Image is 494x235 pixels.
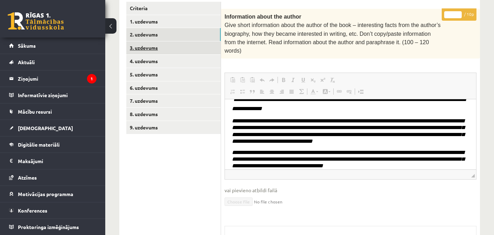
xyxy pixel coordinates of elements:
span: Give short information about the author of the book – interesting facts from the author’s biograp... [225,22,441,54]
a: Вставить разрыв страницы для печати [356,87,366,96]
a: Rīgas 1. Tālmācības vidusskola [8,12,64,30]
i: 1 [87,74,96,83]
a: Вставить из Word [247,75,257,85]
a: 8. uzdevums [126,108,221,121]
a: 6. uzdevums [126,81,221,94]
legend: Ziņojumi [18,70,96,87]
a: Maksājumi [9,153,96,169]
span: Information about the author [225,14,301,20]
a: 3. uzdevums [126,41,221,54]
a: Цвет текста [308,87,320,96]
span: Atzīmes [18,174,37,181]
a: Mācību resursi [9,103,96,120]
a: Informatīvie ziņojumi [9,87,96,103]
a: Цитата [247,87,257,96]
span: Digitālie materiāli [18,141,60,148]
a: Надстрочный индекс [318,75,328,85]
a: По центру [267,87,277,96]
a: Motivācijas programma [9,186,96,202]
a: По левому краю [257,87,267,96]
a: Aktuāli [9,54,96,70]
span: vai pievieno atbildi failā [225,187,476,194]
a: Вставить (Ctrl+V) [228,75,238,85]
a: Курсив (Ctrl+I) [288,75,298,85]
a: Полужирный (Ctrl+B) [279,75,288,85]
a: Sākums [9,38,96,54]
a: Proktoringa izmēģinājums [9,219,96,235]
a: Digitālie materiāli [9,136,96,153]
a: Повторить (Ctrl+Y) [267,75,277,85]
a: Отменить (Ctrl+Z) [257,75,267,85]
a: По ширине [287,87,296,96]
a: 5. uzdevums [126,68,221,81]
a: Вставить / удалить нумерованный список [228,87,238,96]
a: Вставить только текст (Ctrl+Shift+V) [238,75,247,85]
a: Убрать ссылку [344,87,354,96]
a: Ziņojumi1 [9,70,96,87]
a: Criteria [126,2,221,15]
a: Подстрочный индекс [308,75,318,85]
a: 4. uzdevums [126,55,221,68]
span: [DEMOGRAPHIC_DATA] [18,125,73,131]
span: Aktuāli [18,59,35,65]
span: Mācību resursi [18,108,52,115]
span: Motivācijas programma [18,191,73,197]
a: Цвет фона [320,87,333,96]
a: 7. uzdevums [126,94,221,107]
a: Вставить / удалить маркированный список [238,87,247,96]
a: 1. uzdevums [126,15,221,28]
iframe: Визуальный текстовый редактор, wiswyg-editor-user-answer-47433876254160 [225,99,476,169]
a: Konferences [9,202,96,219]
span: Proktoringa izmēģinājums [18,224,79,230]
a: Убрать форматирование [328,75,338,85]
a: [DEMOGRAPHIC_DATA] [9,120,96,136]
span: Konferences [18,207,47,214]
a: Математика [296,87,306,96]
legend: Maksājumi [18,153,96,169]
a: Atzīmes [9,169,96,186]
a: Подчеркнутый (Ctrl+U) [298,75,308,85]
span: Sākums [18,42,36,49]
span: Перетащите для изменения размера [471,174,475,177]
p: / 10p [442,8,476,21]
a: 9. uzdevums [126,121,221,134]
a: По правому краю [277,87,287,96]
legend: Informatīvie ziņojumi [18,87,96,103]
a: 2. uzdevums [126,28,221,41]
a: Вставить/Редактировать ссылку (Ctrl+K) [334,87,344,96]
